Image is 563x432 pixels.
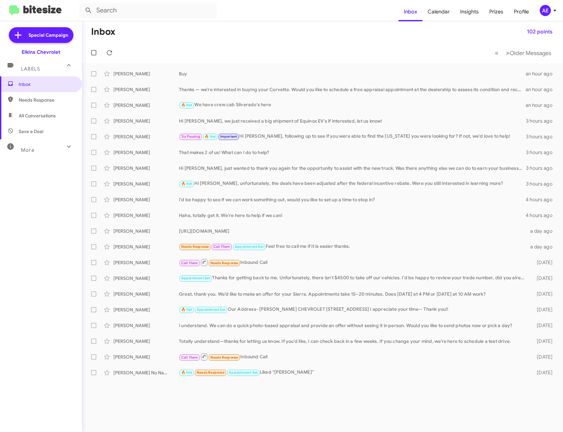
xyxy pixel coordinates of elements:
[181,182,192,186] span: 🔥 Hot
[179,70,526,77] div: Buy
[179,291,527,297] div: Great, thank you. We’d like to make an offer for your Sierra. Appointments take 15–20 minutes. Do...
[179,118,526,124] div: Hi [PERSON_NAME], we just received a big shipment of Equinox EV's if interested, let us know!
[526,102,558,108] div: an hour ago
[527,338,558,344] div: [DATE]
[179,86,526,93] div: Thanks — we’re interested in buying your Corvette. Would you like to schedule a free appraisal ap...
[181,307,192,312] span: 🔥 Hot
[179,274,527,282] div: Thanks for getting back to me. Unfortunately, there isn't $4500 to take off our vehicles. I'd be ...
[113,306,179,313] div: [PERSON_NAME]
[526,86,558,93] div: an hour ago
[179,180,526,187] div: Hi [PERSON_NAME], unfortunately, the deals have been adjusted after the federal incentive rebate....
[526,181,558,187] div: 3 hours ago
[181,261,198,265] span: Call Them
[526,118,558,124] div: 3 hours ago
[113,291,179,297] div: [PERSON_NAME]
[113,181,179,187] div: [PERSON_NAME]
[197,370,224,375] span: Needs Response
[491,46,502,60] button: Previous
[181,370,192,375] span: 🔥 Hot
[534,5,556,16] button: AE
[113,165,179,171] div: [PERSON_NAME]
[527,259,558,266] div: [DATE]
[113,369,179,376] div: [PERSON_NAME] No Name
[113,212,179,219] div: [PERSON_NAME]
[210,261,238,265] span: Needs Response
[526,133,558,140] div: 3 hours ago
[510,49,551,57] span: Older Messages
[527,26,553,38] span: 102 points
[527,244,558,250] div: a day ago
[113,259,179,266] div: [PERSON_NAME]
[220,134,237,139] span: Important
[197,307,225,312] span: Appointment Set
[113,228,179,234] div: [PERSON_NAME]
[113,275,179,282] div: [PERSON_NAME]
[113,133,179,140] div: [PERSON_NAME]
[509,2,534,21] a: Profile
[22,49,60,55] div: Elkins Chevrolet
[527,291,558,297] div: [DATE]
[181,245,209,249] span: Needs Response
[179,101,526,109] div: We have crew cab Silverado's here
[527,275,558,282] div: [DATE]
[9,27,73,43] a: Special Campaign
[398,2,422,21] a: Inbox
[495,49,498,57] span: «
[484,2,509,21] a: Prizes
[491,46,555,60] nav: Page navigation example
[422,2,455,21] a: Calendar
[179,196,526,203] div: I'd be happy to see if we can work something out, would you like to set up a time to stop in?
[235,245,263,249] span: Appointment Set
[527,322,558,329] div: [DATE]
[526,212,558,219] div: 4 hours ago
[113,102,179,108] div: [PERSON_NAME]
[229,370,258,375] span: Appointment Set
[540,5,551,16] div: AE
[204,134,216,139] span: 🔥 Hot
[113,354,179,360] div: [PERSON_NAME]
[455,2,484,21] a: Insights
[522,26,558,38] button: 102 points
[91,27,115,37] h1: Inbox
[210,355,238,360] span: Needs Response
[113,149,179,156] div: [PERSON_NAME]
[19,128,43,135] span: Save a Deal
[113,86,179,93] div: [PERSON_NAME]
[179,369,527,376] div: Liked “[PERSON_NAME]”
[527,228,558,234] div: a day ago
[526,149,558,156] div: 3 hours ago
[19,81,74,88] span: Inbox
[179,149,526,156] div: That makes 2 of us! What can I do to help?
[21,147,34,153] span: More
[526,196,558,203] div: 4 hours ago
[113,244,179,250] div: [PERSON_NAME]
[179,306,527,313] div: Our Address- [PERSON_NAME] CHEVROLET [STREET_ADDRESS] I appreciate your time-- Thank you!!
[502,46,555,60] button: Next
[179,243,527,250] div: Feel free to call me if it is easier thanks.
[181,276,210,280] span: Appointment Set
[181,103,192,107] span: 🔥 Hot
[506,49,510,57] span: »
[527,354,558,360] div: [DATE]
[113,118,179,124] div: [PERSON_NAME]
[179,353,527,361] div: Inbound Call
[179,338,527,344] div: Totally understand—thanks for letting us know. If you’d like, I can check back in a few weeks. If...
[113,322,179,329] div: [PERSON_NAME]
[527,306,558,313] div: [DATE]
[526,70,558,77] div: an hour ago
[79,3,217,18] input: Search
[29,32,68,38] span: Special Campaign
[179,228,527,234] div: [URL][DOMAIN_NAME]
[213,245,230,249] span: Call Them
[113,338,179,344] div: [PERSON_NAME]
[113,70,179,77] div: [PERSON_NAME]
[179,322,527,329] div: I understand. We can do a quick photo-based appraisal and provide an offer without seeing it in p...
[181,134,200,139] span: Try Pausing
[179,165,526,171] div: Hi [PERSON_NAME], just wanted to thank you again for the opportunity to assist with the new truck...
[526,165,558,171] div: 3 hours ago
